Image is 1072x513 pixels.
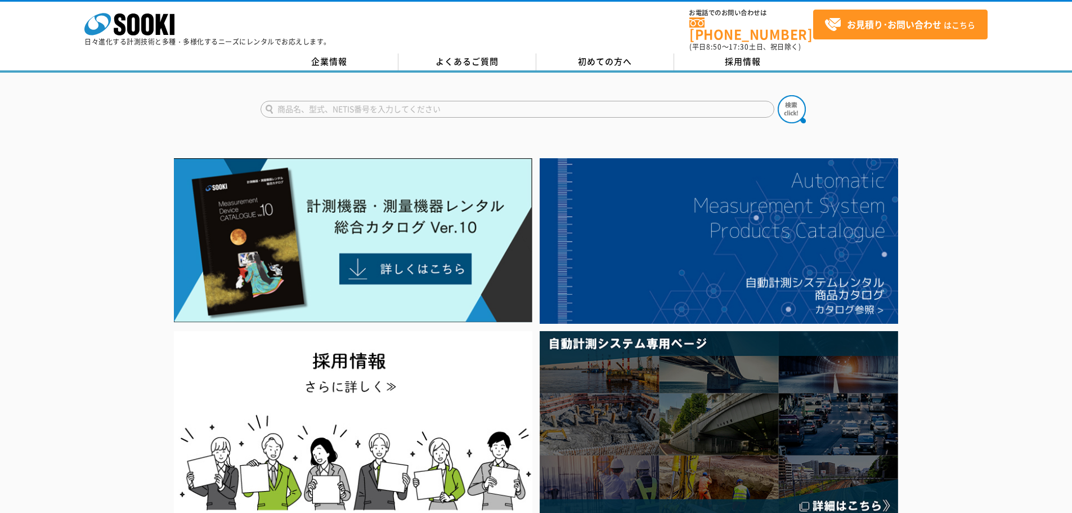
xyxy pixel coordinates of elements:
[729,42,749,52] span: 17:30
[261,101,774,118] input: 商品名、型式、NETIS番号を入力してください
[778,95,806,123] img: btn_search.png
[540,158,898,324] img: 自動計測システムカタログ
[398,53,536,70] a: よくあるご質問
[689,17,813,41] a: [PHONE_NUMBER]
[261,53,398,70] a: 企業情報
[706,42,722,52] span: 8:50
[847,17,941,31] strong: お見積り･お問い合わせ
[689,10,813,16] span: お電話でのお問い合わせは
[578,55,632,68] span: 初めての方へ
[813,10,988,39] a: お見積り･お問い合わせはこちら
[824,16,975,33] span: はこちら
[536,53,674,70] a: 初めての方へ
[689,42,801,52] span: (平日 ～ 土日、祝日除く)
[674,53,812,70] a: 採用情報
[84,38,331,45] p: 日々進化する計測技術と多種・多様化するニーズにレンタルでお応えします。
[174,158,532,323] img: Catalog Ver10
